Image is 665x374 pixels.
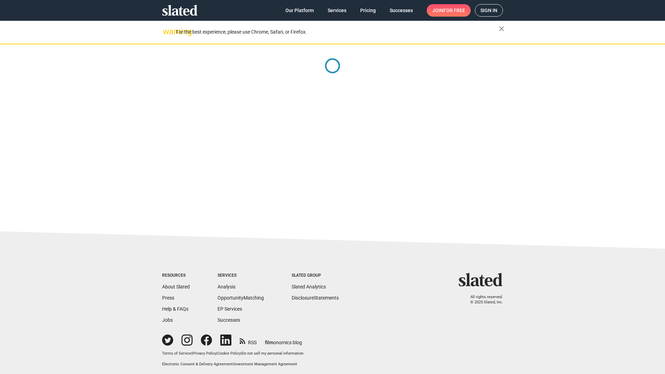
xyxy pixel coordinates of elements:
[292,295,339,301] a: DisclosureStatements
[162,362,233,366] a: Electronic Consent & Delivery Agreement
[242,351,303,356] button: Do not sell my personal information
[162,295,174,301] a: Press
[216,351,218,356] span: |
[162,351,192,356] a: Terms of Service
[427,4,471,17] a: Joinfor free
[292,284,326,290] a: Slated Analytics
[265,334,302,346] a: filmonomics blog
[162,317,173,323] a: Jobs
[384,4,418,17] a: Successes
[322,4,352,17] a: Services
[463,295,503,305] p: All rights reserved. © 2025 Slated, Inc.
[285,4,314,17] span: Our Platform
[193,351,216,356] a: Privacy Policy
[328,4,346,17] span: Services
[443,4,465,17] span: for free
[218,317,240,323] a: Successes
[432,4,465,17] span: Join
[162,306,188,312] a: Help & FAQs
[218,306,242,312] a: EP Services
[280,4,319,17] a: Our Platform
[390,4,413,17] span: Successes
[234,362,297,366] a: Investment Management Agreement
[218,273,264,278] div: Services
[497,25,506,33] mat-icon: close
[218,351,241,356] a: Cookie Policy
[218,295,264,301] a: OpportunityMatching
[240,335,257,346] a: RSS
[176,27,499,37] div: For the best experience, please use Chrome, Safari, or Firefox.
[480,5,497,16] span: Sign in
[292,273,339,278] div: Slated Group
[475,4,503,17] a: Sign in
[265,340,273,345] span: film
[192,351,193,356] span: |
[162,273,190,278] div: Resources
[162,284,190,290] a: About Slated
[241,351,242,356] span: |
[218,284,236,290] a: Analysis
[233,362,234,366] span: |
[360,4,376,17] span: Pricing
[355,4,381,17] a: Pricing
[163,27,171,36] mat-icon: warning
